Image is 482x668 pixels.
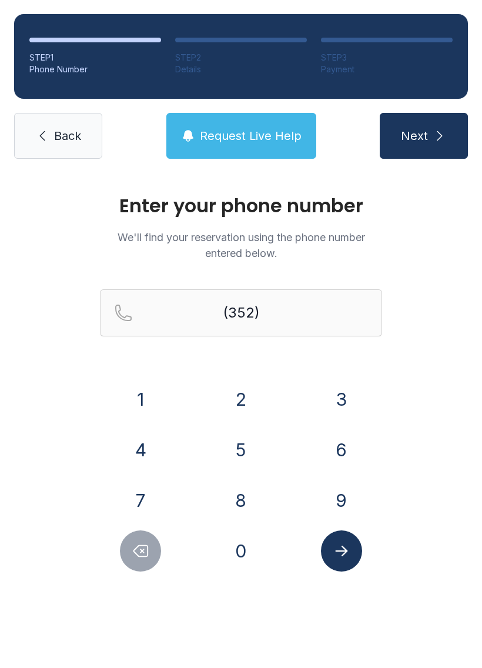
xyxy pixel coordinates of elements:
button: 4 [120,429,161,470]
div: Payment [321,64,453,75]
input: Reservation phone number [100,289,382,336]
button: 0 [220,530,262,572]
p: We'll find your reservation using the phone number entered below. [100,229,382,261]
div: STEP 2 [175,52,307,64]
button: 8 [220,480,262,521]
button: 7 [120,480,161,521]
h1: Enter your phone number [100,196,382,215]
span: Request Live Help [200,128,302,144]
button: 5 [220,429,262,470]
button: 9 [321,480,362,521]
button: 1 [120,379,161,420]
span: Next [401,128,428,144]
div: STEP 1 [29,52,161,64]
button: Submit lookup form [321,530,362,572]
button: Delete number [120,530,161,572]
div: Phone Number [29,64,161,75]
div: Details [175,64,307,75]
button: 3 [321,379,362,420]
button: 6 [321,429,362,470]
span: Back [54,128,81,144]
button: 2 [220,379,262,420]
div: STEP 3 [321,52,453,64]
